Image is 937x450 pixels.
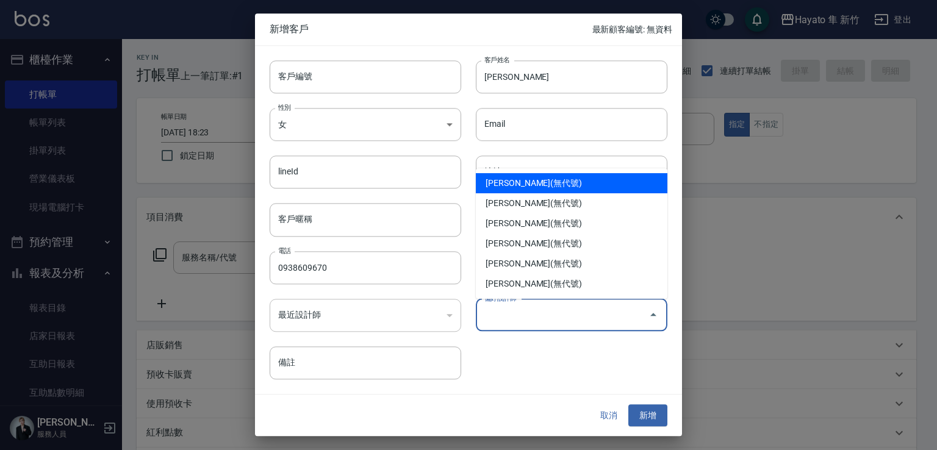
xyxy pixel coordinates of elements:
li: [PERSON_NAME](無代號) [476,193,667,213]
div: 女 [270,108,461,141]
button: 取消 [589,404,628,427]
li: [PERSON_NAME](無代號) [476,234,667,254]
label: 電話 [278,246,291,255]
li: [PERSON_NAME](無代號) [476,254,667,274]
li: [PERSON_NAME](無代號) [476,173,667,193]
p: 最新顧客編號: 無資料 [592,23,672,36]
li: [PERSON_NAME](無代號) [476,274,667,294]
label: 性別 [278,102,291,112]
span: 新增客戶 [270,23,592,35]
li: [PERSON_NAME](無代號) [476,213,667,234]
label: 客戶姓名 [484,55,510,64]
button: 新增 [628,404,667,427]
label: 偏好設計師 [484,293,516,302]
button: Close [644,305,663,325]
